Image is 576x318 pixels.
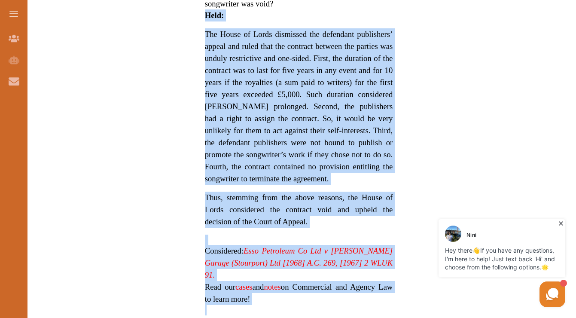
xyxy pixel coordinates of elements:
span: Read our and on Commercial and Agency Law to learn more! [205,282,393,303]
a: Esso Petroleum Co Ltd v [PERSON_NAME] Garage (Stourport) Ltd [1968] A.C. 269, [1967] 2 WLUK 91. [205,246,393,279]
span: Considered: [205,246,393,279]
span: The House of Lords dismissed the defendant publishers’ appeal and ruled that the contract between... [205,30,393,183]
strong: Held: [205,11,224,20]
iframe: HelpCrunch [370,217,567,309]
a: notes [264,282,280,291]
a: cases [235,282,252,291]
span: Thus, stemming from the above reasons, the House of Lords considered the contract void and upheld... [205,193,393,226]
